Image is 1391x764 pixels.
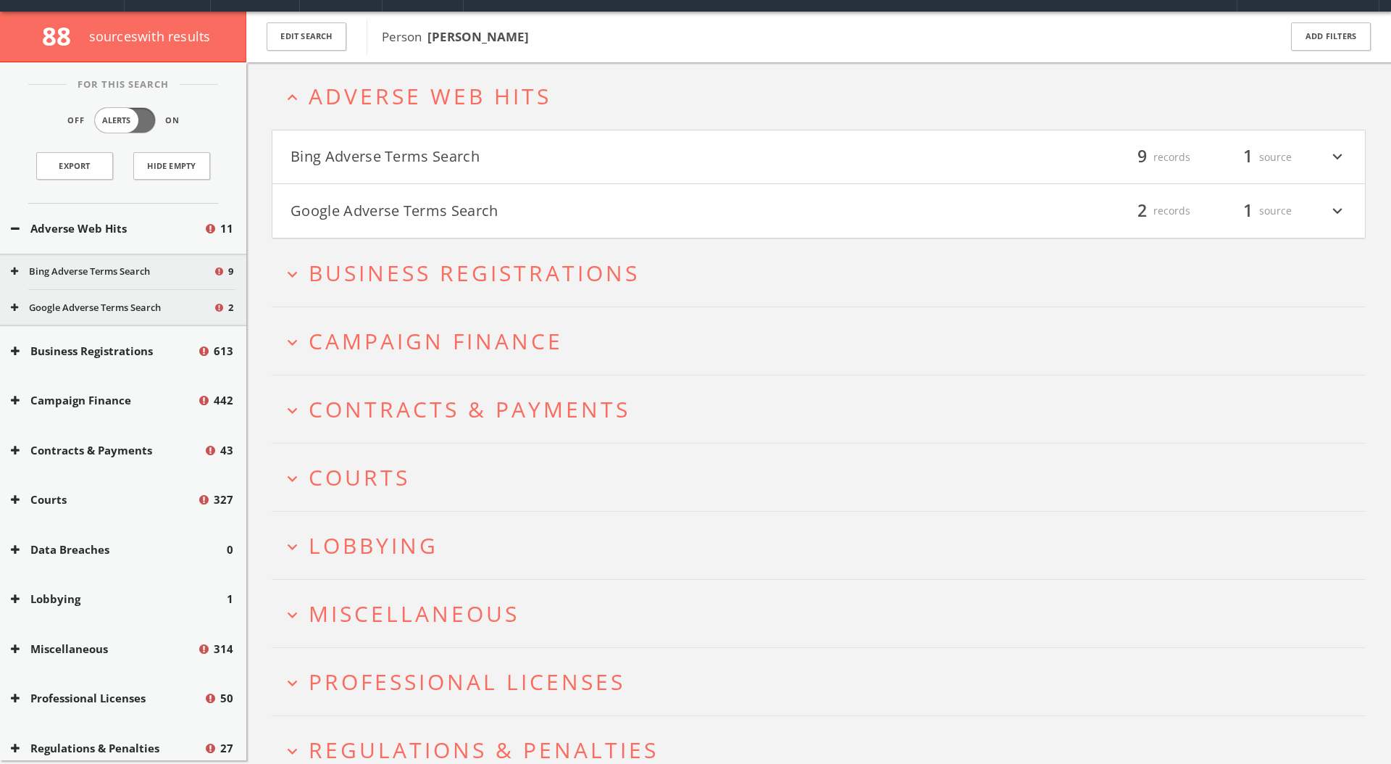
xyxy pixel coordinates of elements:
button: expand_moreLobbying [283,533,1366,557]
button: Add Filters [1291,22,1371,51]
i: expand_more [283,265,302,284]
button: Miscellaneous [11,641,197,657]
i: expand_more [283,742,302,761]
i: expand_more [1328,199,1347,223]
div: records [1103,199,1190,223]
span: 43 [220,442,233,459]
span: 11 [220,220,233,237]
button: expand_moreContracts & Payments [283,397,1366,421]
span: Business Registrations [309,258,640,288]
span: 2 [1131,198,1153,223]
span: 442 [214,392,233,409]
span: Contracts & Payments [309,394,630,424]
button: Business Registrations [11,343,197,360]
span: 2 [228,301,233,315]
span: 0 [227,541,233,558]
span: 613 [214,343,233,360]
div: source [1205,199,1292,223]
span: 1 [227,591,233,607]
button: Lobbying [11,591,227,607]
i: expand_more [1328,145,1347,170]
button: expand_moreBusiness Registrations [283,261,1366,285]
button: Bing Adverse Terms Search [291,145,819,170]
span: 327 [214,491,233,508]
span: On [165,115,180,127]
button: expand_moreRegulations & Penalties [283,738,1366,762]
span: For This Search [67,78,180,92]
button: Professional Licenses [11,690,204,707]
button: Google Adverse Terms Search [11,301,213,315]
span: 9 [1131,144,1153,170]
i: expand_more [283,469,302,489]
i: expand_more [283,673,302,693]
button: expand_moreProfessional Licenses [283,670,1366,694]
span: 9 [228,265,233,279]
span: source s with results [89,28,211,45]
span: 314 [214,641,233,657]
a: Export [36,152,113,180]
button: Hide Empty [133,152,210,180]
button: Campaign Finance [11,392,197,409]
span: 88 [42,19,83,53]
span: 27 [220,740,233,757]
span: 50 [220,690,233,707]
button: Google Adverse Terms Search [291,199,819,223]
span: Professional Licenses [309,667,625,697]
b: [PERSON_NAME] [427,28,529,45]
button: expand_lessAdverse Web Hits [283,84,1366,108]
button: Edit Search [267,22,346,51]
div: records [1103,145,1190,170]
i: expand_more [283,333,302,352]
span: Adverse Web Hits [309,81,551,111]
button: expand_moreMiscellaneous [283,602,1366,626]
button: Adverse Web Hits [11,220,204,237]
span: Courts [309,462,410,492]
span: Person [382,28,529,45]
span: 1 [1237,144,1259,170]
span: Miscellaneous [309,599,519,628]
i: expand_more [283,401,302,420]
button: expand_moreCampaign Finance [283,329,1366,353]
button: Contracts & Payments [11,442,204,459]
span: Lobbying [309,531,438,560]
button: expand_moreCourts [283,465,1366,489]
button: Regulations & Penalties [11,740,204,757]
div: source [1205,145,1292,170]
button: Data Breaches [11,541,227,558]
i: expand_less [283,88,302,107]
button: Courts [11,491,197,508]
i: expand_more [283,605,302,625]
span: Off [67,115,85,127]
span: Campaign Finance [309,326,563,356]
span: 1 [1237,198,1259,223]
button: Bing Adverse Terms Search [11,265,213,279]
i: expand_more [283,537,302,557]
